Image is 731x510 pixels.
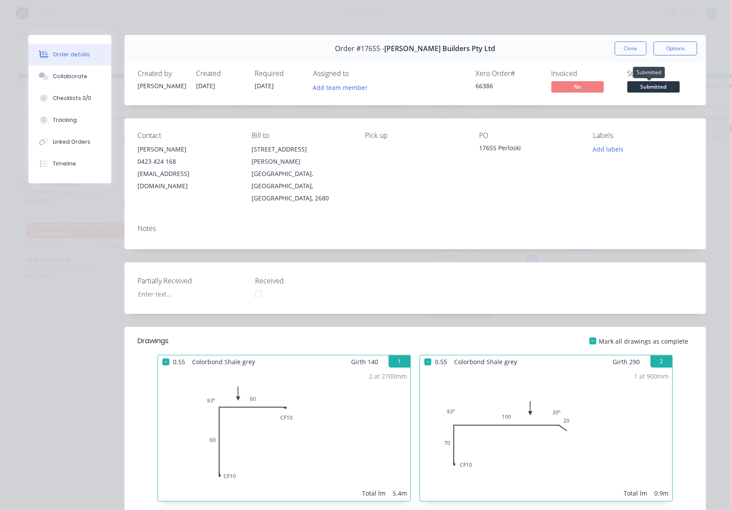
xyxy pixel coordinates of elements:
[255,82,274,90] span: [DATE]
[252,131,352,140] div: Bill to
[196,82,215,90] span: [DATE]
[593,131,693,140] div: Labels
[138,155,238,168] div: 0423 424 168
[169,355,189,368] span: 0.55
[628,81,680,94] button: Submitted
[138,143,238,155] div: [PERSON_NAME]
[28,87,111,109] button: Checklists 0/0
[252,168,352,204] div: [GEOGRAPHIC_DATA], [GEOGRAPHIC_DATA], [GEOGRAPHIC_DATA], 2680
[633,67,665,78] div: Submitted
[28,44,111,65] button: Order details
[476,69,541,78] div: Xero Order #
[479,143,579,155] div: 17655 Perloski
[655,489,669,498] div: 0.9m
[599,337,689,346] span: Mark all drawings as complete
[634,372,669,381] div: 1 at 900mm
[628,69,693,78] div: Status
[365,131,465,140] div: Pick up
[369,372,407,381] div: 2 at 2700mm
[53,116,77,124] div: Tracking
[389,355,410,368] button: 1
[53,138,90,146] div: Linked Orders
[138,131,238,140] div: Contact
[476,81,541,90] div: 66386
[255,276,364,286] label: Received
[189,355,259,368] span: Colorbond Shale grey
[308,81,372,93] button: Add team member
[451,355,521,368] span: Colorbond Shale grey
[313,81,372,93] button: Add team member
[53,160,76,168] div: Timeline
[351,355,378,368] span: Girth 140
[624,489,648,498] div: Total lm
[28,109,111,131] button: Tracking
[385,45,496,53] span: [PERSON_NAME] Builders Pty Ltd
[53,94,91,102] div: Checklists 0/0
[28,65,111,87] button: Collaborate
[654,41,697,55] button: Options
[196,69,244,78] div: Created
[138,224,693,233] div: Notes
[158,368,410,501] div: 0CF1060CF106093º2 at 2700mmTotal lm5.4m
[552,81,604,92] span: No
[552,69,617,78] div: Invoiced
[53,51,90,59] div: Order details
[479,131,579,140] div: PO
[588,143,628,155] button: Add labels
[53,72,87,80] div: Collaborate
[138,276,247,286] label: Partially Received
[362,489,386,498] div: Total lm
[651,355,672,368] button: 2
[335,45,385,53] span: Order #17655 -
[138,168,238,192] div: [EMAIL_ADDRESS][DOMAIN_NAME]
[615,41,647,55] button: Close
[28,153,111,175] button: Timeline
[313,69,400,78] div: Assigned to
[28,131,111,153] button: Linked Orders
[138,143,238,192] div: [PERSON_NAME]0423 424 168[EMAIL_ADDRESS][DOMAIN_NAME]
[138,81,186,90] div: [PERSON_NAME]
[138,69,186,78] div: Created by
[420,368,672,501] div: 0CF10701902093º30º1 at 900mmTotal lm0.9m
[628,81,680,92] span: Submitted
[252,143,352,168] div: [STREET_ADDRESS][PERSON_NAME]
[431,355,451,368] span: 0.55
[613,355,640,368] span: Girth 290
[255,69,303,78] div: Required
[252,143,352,204] div: [STREET_ADDRESS][PERSON_NAME][GEOGRAPHIC_DATA], [GEOGRAPHIC_DATA], [GEOGRAPHIC_DATA], 2680
[393,489,407,498] div: 5.4m
[138,336,169,346] div: Drawings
